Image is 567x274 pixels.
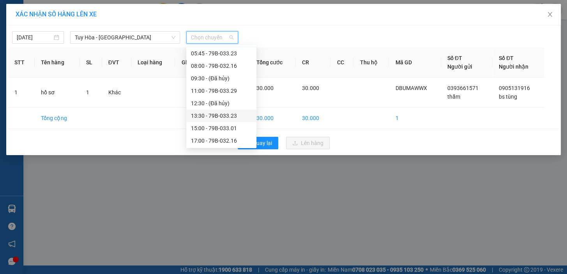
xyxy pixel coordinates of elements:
span: DBUMAWWX [395,85,427,91]
span: Người nhận [499,64,528,70]
span: 1 [86,89,89,95]
span: thẩm [447,94,460,100]
th: SL [80,48,102,78]
th: CC [330,48,353,78]
div: 17:00 - 79B-032.16 [191,136,252,145]
span: 30.000 [256,85,274,91]
span: 0905131916 [499,85,530,91]
span: Số ĐT [499,55,514,61]
span: Tuy Hòa - Nha Trang [75,32,175,43]
td: Tổng cộng [35,108,80,129]
td: hồ sơ [35,78,80,108]
span: Chọn chuyến [191,32,233,43]
span: environment [4,52,9,58]
div: 09:30 - (Đã hủy) [191,74,252,83]
td: Khác [102,78,132,108]
div: 15:00 - 79B-033.01 [191,124,252,133]
th: Mã GD [389,48,441,78]
button: rollbackQuay lại [238,137,278,149]
span: Quay lại [253,139,272,147]
th: Loại hàng [131,48,175,78]
div: 13:30 - 79B-033.23 [191,111,252,120]
th: STT [8,48,35,78]
div: 05:45 - 79B-033.23 [191,49,252,58]
span: 30.000 [302,85,319,91]
th: Thu hộ [353,48,389,78]
th: CR [296,48,331,78]
span: 0393661571 [447,85,479,91]
li: VP BX Tuy Hoà [4,42,54,51]
span: down [171,35,176,40]
td: 30.000 [250,108,296,129]
span: Số ĐT [447,55,462,61]
div: 11:00 - 79B-033.29 [191,87,252,95]
span: close [547,11,553,18]
input: 15/09/2025 [17,33,52,42]
li: Cúc Tùng Limousine [4,4,113,33]
td: 1 [8,78,35,108]
button: uploadLên hàng [286,137,330,149]
td: 1 [389,108,441,129]
li: VP VP [GEOGRAPHIC_DATA] xe Limousine [54,42,104,68]
td: 30.000 [296,108,331,129]
div: 08:00 - 79B-032.16 [191,62,252,70]
th: Tên hàng [35,48,80,78]
th: Tổng cước [250,48,296,78]
div: 12:30 - (Đã hủy) [191,99,252,108]
th: Ghi chú [175,48,212,78]
span: XÁC NHẬN SỐ HÀNG LÊN XE [16,11,97,18]
span: Người gửi [447,64,472,70]
span: bs tùng [499,94,517,100]
th: ĐVT [102,48,132,78]
button: Close [539,4,561,26]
